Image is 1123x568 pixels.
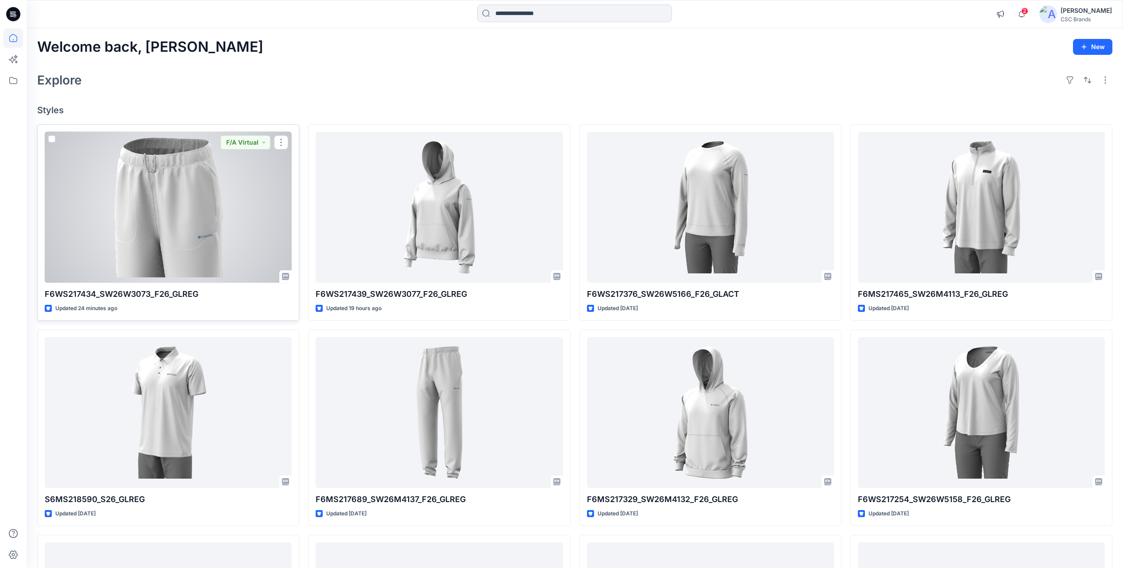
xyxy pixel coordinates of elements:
button: New [1073,39,1112,55]
a: S6MS218590_S26_GLREG [45,337,292,488]
a: F6WS217254_SW26W5158_F26_GLREG [858,337,1105,488]
h2: Explore [37,73,82,87]
p: Updated [DATE] [598,304,638,313]
a: F6MS217465_SW26M4113_F26_GLREG [858,132,1105,283]
p: F6WS217434_SW26W3073_F26_GLREG [45,288,292,300]
a: F6WS217434_SW26W3073_F26_GLREG [45,132,292,283]
p: F6MS217465_SW26M4113_F26_GLREG [858,288,1105,300]
p: Updated [DATE] [55,509,96,518]
h2: Welcome back, [PERSON_NAME] [37,39,263,55]
p: F6MS217329_SW26M4132_F26_GLREG [587,493,834,506]
p: F6WS217376_SW26W5166_F26_GLACT [587,288,834,300]
span: 2 [1021,8,1028,15]
div: [PERSON_NAME] [1061,5,1112,16]
p: F6WS217439_SW26W3077_F26_GLREG [316,288,563,300]
p: Updated [DATE] [868,304,909,313]
a: F6WS217376_SW26W5166_F26_GLACT [587,132,834,283]
p: F6WS217254_SW26W5158_F26_GLREG [858,493,1105,506]
a: F6WS217439_SW26W3077_F26_GLREG [316,132,563,283]
a: F6MS217329_SW26M4132_F26_GLREG [587,337,834,488]
p: Updated [DATE] [598,509,638,518]
h4: Styles [37,105,1112,115]
p: S6MS218590_S26_GLREG [45,493,292,506]
p: Updated 19 hours ago [326,304,382,313]
p: Updated [DATE] [326,509,367,518]
div: CSC Brands [1061,16,1112,23]
a: F6MS217689_SW26M4137_F26_GLREG [316,337,563,488]
img: avatar [1039,5,1057,23]
p: Updated 24 minutes ago [55,304,117,313]
p: Updated [DATE] [868,509,909,518]
p: F6MS217689_SW26M4137_F26_GLREG [316,493,563,506]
